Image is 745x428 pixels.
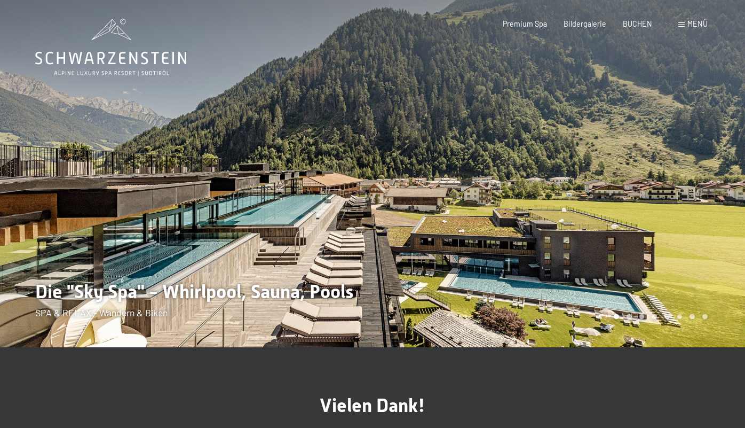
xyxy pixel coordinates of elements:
div: Carousel Page 6 [677,314,683,320]
a: BUCHEN [623,19,652,28]
div: Carousel Page 1 (Current Slide) [614,314,619,320]
div: Carousel Page 3 [639,314,645,320]
div: Carousel Pagination [610,314,707,320]
span: Menü [687,19,708,28]
div: Carousel Page 4 [652,314,657,320]
div: Carousel Page 7 [689,314,695,320]
div: Carousel Page 2 [627,314,632,320]
a: Premium Spa [503,19,547,28]
span: Vielen Dank! [320,394,425,416]
div: Carousel Page 5 [664,314,670,320]
div: Carousel Page 8 [702,314,708,320]
a: Bildergalerie [564,19,606,28]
